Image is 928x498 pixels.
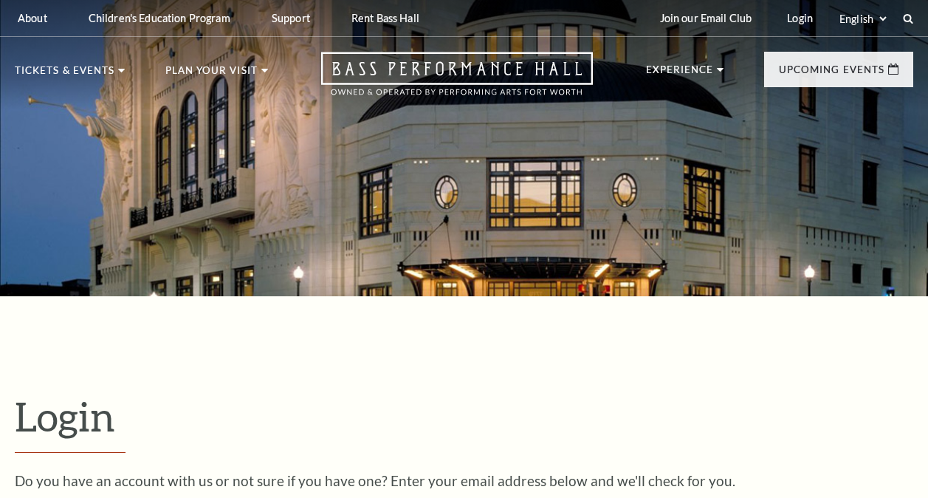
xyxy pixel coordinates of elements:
p: About [18,12,47,24]
p: Rent Bass Hall [351,12,419,24]
p: Children's Education Program [89,12,230,24]
span: Login [15,392,115,440]
p: Tickets & Events [15,66,114,83]
p: Plan Your Visit [165,66,258,83]
select: Select: [836,12,889,26]
p: Support [272,12,310,24]
p: Upcoming Events [779,65,884,83]
p: Do you have an account with us or not sure if you have one? Enter your email address below and we... [15,474,913,488]
p: Experience [646,65,714,83]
